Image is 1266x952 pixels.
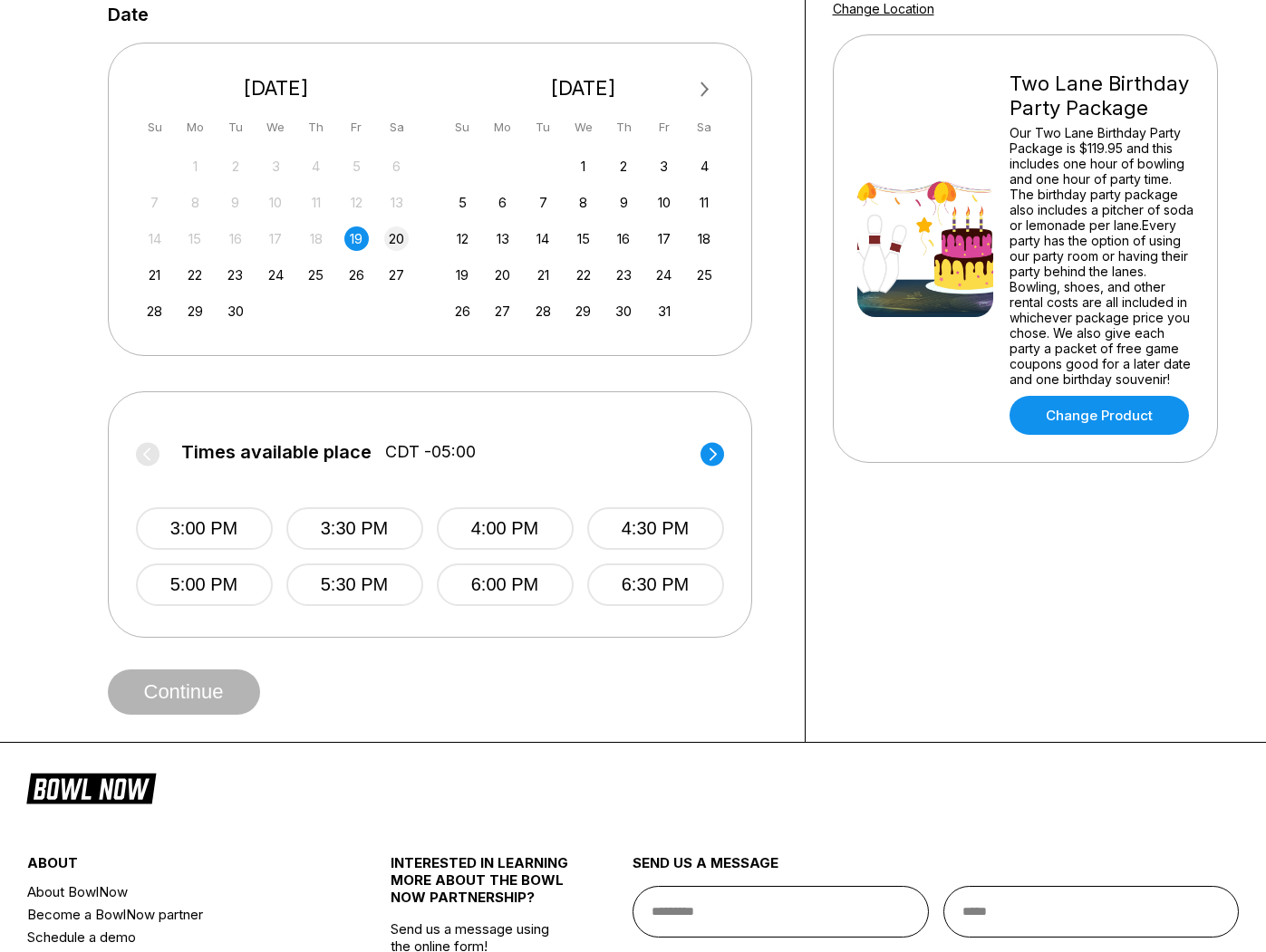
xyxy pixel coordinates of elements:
div: Not available Friday, September 5th, 2025 [344,154,369,178]
button: 3:30 PM [286,507,423,550]
div: Choose Saturday, September 27th, 2025 [384,263,409,287]
a: Become a BowlNow partner [27,903,330,926]
div: Sa [692,115,717,139]
div: Two Lane Birthday Party Package [1010,72,1194,120]
div: Choose Sunday, October 12th, 2025 [450,226,475,251]
div: Choose Tuesday, September 30th, 2025 [223,299,247,323]
div: Su [450,115,475,139]
div: month 2025-10 [448,152,720,323]
div: Not available Thursday, September 11th, 2025 [304,190,328,215]
div: Choose Sunday, October 26th, 2025 [450,299,475,323]
div: Not available Tuesday, September 9th, 2025 [223,190,247,215]
button: 4:30 PM [587,507,724,550]
label: Date [108,5,149,24]
div: Choose Thursday, October 16th, 2025 [612,226,636,251]
div: Th [612,115,636,139]
div: Choose Friday, October 24th, 2025 [652,263,676,287]
div: Mo [183,115,208,139]
img: Two Lane Birthday Party Package [857,181,993,317]
div: Not available Sunday, September 7th, 2025 [142,190,167,215]
div: Choose Friday, September 19th, 2025 [344,226,369,251]
div: Choose Tuesday, September 23rd, 2025 [223,263,247,287]
div: Not available Thursday, September 18th, 2025 [304,226,328,251]
div: month 2025-09 [140,152,412,323]
button: 5:00 PM [136,563,273,606]
div: Choose Friday, October 3rd, 2025 [652,154,676,178]
div: Choose Tuesday, October 14th, 2025 [531,226,556,251]
div: Choose Monday, October 27th, 2025 [490,299,515,323]
div: Choose Wednesday, October 15th, 2025 [571,226,595,251]
div: Our Two Lane Birthday Party Package is $119.95 and this includes one hour of bowling and one hour... [1010,125,1194,387]
div: send us a message [633,854,1239,886]
button: Next Month [691,75,720,104]
div: Choose Thursday, September 25th, 2025 [304,263,328,287]
div: Not available Wednesday, September 3rd, 2025 [264,154,288,178]
div: Not available Tuesday, September 2nd, 2025 [223,154,247,178]
div: Choose Monday, October 13th, 2025 [490,226,515,251]
div: [DATE] [136,76,417,101]
div: Choose Wednesday, October 1st, 2025 [571,154,595,178]
div: Fr [344,115,369,139]
div: Choose Saturday, October 18th, 2025 [692,226,717,251]
div: Choose Tuesday, October 7th, 2025 [531,190,556,215]
div: Not available Monday, September 8th, 2025 [183,190,208,215]
div: Su [142,115,167,139]
div: We [264,115,288,139]
div: Choose Tuesday, October 28th, 2025 [531,299,556,323]
span: CDT -05:00 [385,442,476,462]
button: 5:30 PM [286,563,423,606]
div: Choose Wednesday, October 29th, 2025 [571,299,595,323]
div: Choose Thursday, October 23rd, 2025 [612,263,636,287]
button: 3:00 PM [136,507,273,550]
div: Not available Sunday, September 14th, 2025 [142,226,167,251]
div: Choose Wednesday, October 8th, 2025 [571,190,595,215]
div: Choose Sunday, September 28th, 2025 [142,299,167,323]
button: 6:00 PM [437,563,574,606]
div: Choose Friday, October 17th, 2025 [652,226,676,251]
a: Change Location [833,1,934,16]
div: Not available Wednesday, September 17th, 2025 [264,226,288,251]
div: Not available Monday, September 15th, 2025 [183,226,208,251]
div: Tu [531,115,556,139]
div: Choose Saturday, September 20th, 2025 [384,226,409,251]
button: 6:30 PM [587,563,724,606]
div: Choose Sunday, September 21st, 2025 [142,263,167,287]
a: Change Product [1010,396,1189,435]
div: Choose Saturday, October 11th, 2025 [692,190,717,215]
div: Fr [652,115,676,139]
div: Not available Saturday, September 13th, 2025 [384,190,409,215]
div: Tu [223,115,247,139]
div: Not available Thursday, September 4th, 2025 [304,154,328,178]
div: Choose Monday, October 20th, 2025 [490,263,515,287]
div: Choose Monday, September 29th, 2025 [183,299,208,323]
div: Th [304,115,328,139]
div: Choose Thursday, October 2nd, 2025 [612,154,636,178]
div: Choose Wednesday, October 22nd, 2025 [571,263,595,287]
div: Mo [490,115,515,139]
div: Choose Thursday, October 30th, 2025 [612,299,636,323]
div: [DATE] [443,76,724,101]
div: Not available Tuesday, September 16th, 2025 [223,226,247,251]
div: We [571,115,595,139]
a: Schedule a demo [27,926,330,948]
div: Not available Monday, September 1st, 2025 [183,154,208,178]
div: Not available Friday, September 12th, 2025 [344,190,369,215]
div: Choose Sunday, October 19th, 2025 [450,263,475,287]
div: Choose Sunday, October 5th, 2025 [450,190,475,215]
div: Not available Wednesday, September 10th, 2025 [264,190,288,215]
div: Choose Friday, September 26th, 2025 [344,263,369,287]
div: Choose Wednesday, September 24th, 2025 [264,263,288,287]
div: Choose Monday, September 22nd, 2025 [183,263,208,287]
button: 4:00 PM [437,507,574,550]
a: About BowlNow [27,880,330,903]
div: about [27,854,330,880]
div: Choose Friday, October 31st, 2025 [652,299,676,323]
div: Not available Saturday, September 6th, 2025 [384,154,409,178]
div: Choose Tuesday, October 21st, 2025 [531,263,556,287]
span: Times available place [181,442,372,462]
div: Choose Saturday, October 4th, 2025 [692,154,717,178]
div: Choose Thursday, October 9th, 2025 [612,190,636,215]
div: Sa [384,115,409,139]
div: INTERESTED IN LEARNING MORE ABOUT THE BOWL NOW PARTNERSHIP? [391,854,573,920]
div: Choose Friday, October 10th, 2025 [652,190,676,215]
